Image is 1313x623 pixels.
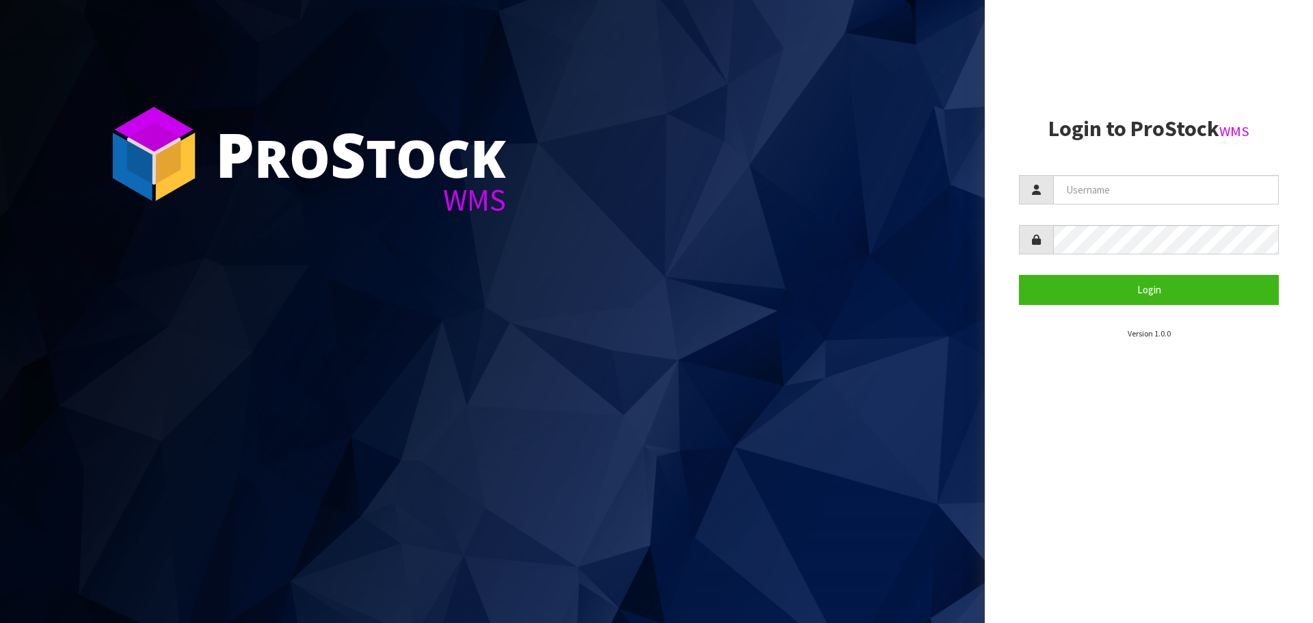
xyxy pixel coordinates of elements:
[215,123,506,185] div: ro tock
[330,112,366,196] span: S
[1128,328,1171,339] small: Version 1.0.0
[1019,117,1279,141] h2: Login to ProStock
[103,103,205,205] img: ProStock Cube
[1053,175,1279,204] input: Username
[215,112,254,196] span: P
[1019,275,1279,304] button: Login
[215,185,506,215] div: WMS
[1219,122,1249,140] small: WMS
